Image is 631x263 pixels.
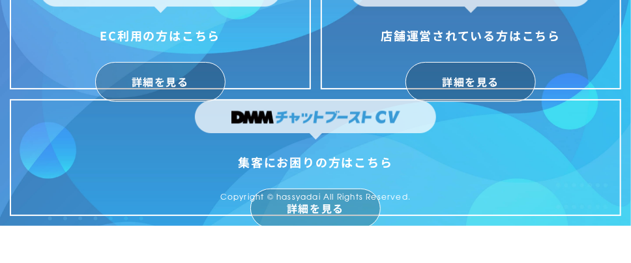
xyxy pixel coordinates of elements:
[195,101,436,140] img: DMMチャットブーストCV
[195,151,436,172] div: 集客にお困りの方はこちら
[250,189,381,228] a: 詳細を見る
[220,191,411,202] small: Copyright © hassyadai All Rights Reserved.
[95,62,226,102] a: 詳細を見る
[40,25,281,46] div: EC利用の方はこちら
[405,62,536,102] a: 詳細を見る
[350,25,591,46] div: 店舗運営されている方はこちら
